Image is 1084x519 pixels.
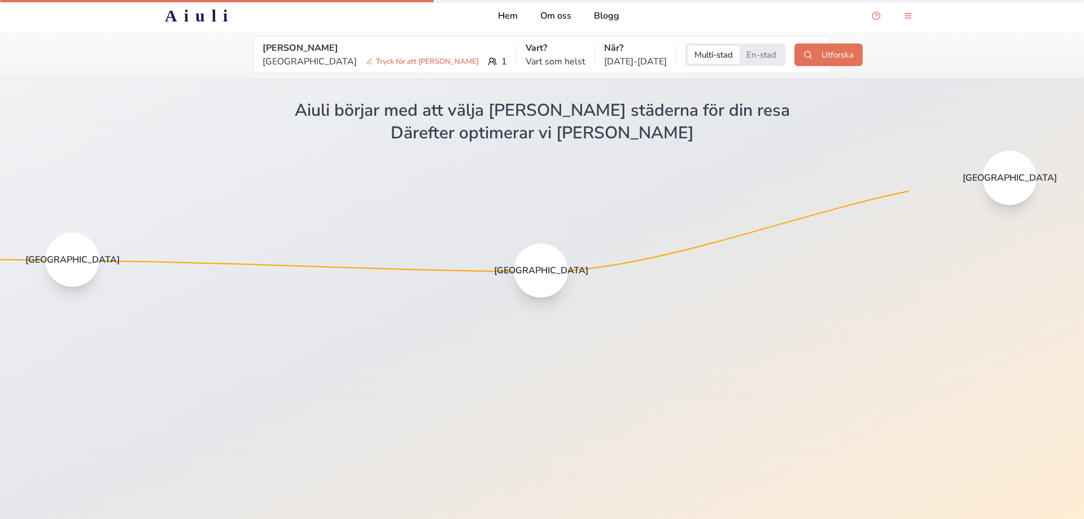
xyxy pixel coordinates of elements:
p: När? [604,41,667,55]
h2: Aiuli [165,6,234,26]
p: [PERSON_NAME] [263,41,507,55]
a: Om oss [540,9,571,23]
span: [GEOGRAPHIC_DATA] [25,254,120,265]
a: Aiuli [147,6,252,26]
p: [DATE] - [DATE] [604,55,667,68]
a: Blogg [594,9,619,23]
div: 1 [263,55,507,68]
div: Trip style [685,43,785,66]
button: Multi-city [688,46,740,64]
div: Aiuli börjar med att välja [PERSON_NAME] städerna för din resa [295,101,790,121]
p: Vart som helst [526,55,585,68]
button: Open support chat [865,5,888,27]
p: Vart? [526,41,585,55]
button: Utforska [794,43,863,66]
span: Tryck för att [PERSON_NAME] [361,56,483,67]
a: Hem [498,9,518,23]
p: [GEOGRAPHIC_DATA] [263,55,483,68]
span: [GEOGRAPHIC_DATA] [963,172,1057,184]
button: menu-button [897,5,919,27]
button: Single-city [740,46,783,64]
div: Därefter optimerar vi [PERSON_NAME] [391,123,694,143]
span: [GEOGRAPHIC_DATA] [494,265,588,276]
